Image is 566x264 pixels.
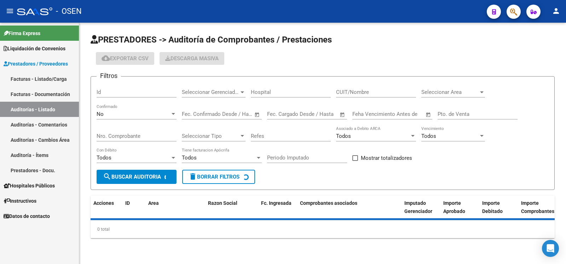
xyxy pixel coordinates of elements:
span: Seleccionar Area [421,89,479,95]
h3: Filtros [97,71,121,81]
span: ID [125,200,130,206]
span: Descarga Masiva [165,55,219,62]
button: Borrar Filtros [182,170,255,184]
span: Importe Comprobantes [521,200,554,214]
button: Open calendar [339,111,347,119]
button: Buscar Auditoria [97,170,177,184]
span: Todos [421,133,436,139]
datatable-header-cell: Importe Comprobantes [518,196,557,227]
button: Descarga Masiva [160,52,224,65]
span: No [97,111,104,117]
input: End date [296,111,331,117]
datatable-header-cell: Importe Debitado [479,196,518,227]
datatable-header-cell: Area [145,196,195,227]
span: Importe Debitado [482,200,503,214]
span: Seleccionar Gerenciador [182,89,239,95]
datatable-header-cell: ID [122,196,145,227]
span: Acciones [93,200,114,206]
span: Imputado Gerenciador [404,200,432,214]
mat-icon: person [552,7,560,15]
span: Datos de contacto [4,212,50,220]
button: Open calendar [424,111,433,119]
datatable-header-cell: Comprobantes asociados [297,196,402,227]
div: Open Intercom Messenger [542,240,559,257]
span: Todos [182,155,197,161]
div: 0 total [91,220,555,238]
app-download-masive: Descarga masiva de comprobantes (adjuntos) [160,52,224,65]
input: Start date [267,111,290,117]
span: Borrar Filtros [189,174,239,180]
datatable-header-cell: Imputado Gerenciador [402,196,440,227]
input: Start date [182,111,205,117]
button: Open calendar [253,111,261,119]
span: Comprobantes asociados [300,200,357,206]
mat-icon: delete [189,172,197,181]
span: Buscar Auditoria [103,174,161,180]
mat-icon: cloud_download [102,54,110,62]
datatable-header-cell: Razon Social [205,196,258,227]
span: Instructivos [4,197,36,205]
datatable-header-cell: Importe Aprobado [440,196,479,227]
span: PRESTADORES -> Auditoría de Comprobantes / Prestaciones [91,35,332,45]
mat-icon: search [103,172,111,181]
datatable-header-cell: Fc. Ingresada [258,196,297,227]
span: Razon Social [208,200,237,206]
span: Importe Aprobado [443,200,465,214]
span: - OSEN [56,4,82,19]
span: Area [148,200,159,206]
span: Todos [97,155,111,161]
span: Firma Express [4,29,40,37]
span: Fc. Ingresada [261,200,291,206]
span: Liquidación de Convenios [4,45,65,52]
span: Hospitales Públicos [4,182,55,190]
mat-icon: menu [6,7,14,15]
button: Exportar CSV [96,52,154,65]
datatable-header-cell: Acciones [91,196,122,227]
span: Exportar CSV [102,55,149,62]
span: Prestadores / Proveedores [4,60,68,68]
span: Mostrar totalizadores [361,154,412,162]
span: Seleccionar Tipo [182,133,239,139]
input: End date [211,111,246,117]
span: Todos [336,133,351,139]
